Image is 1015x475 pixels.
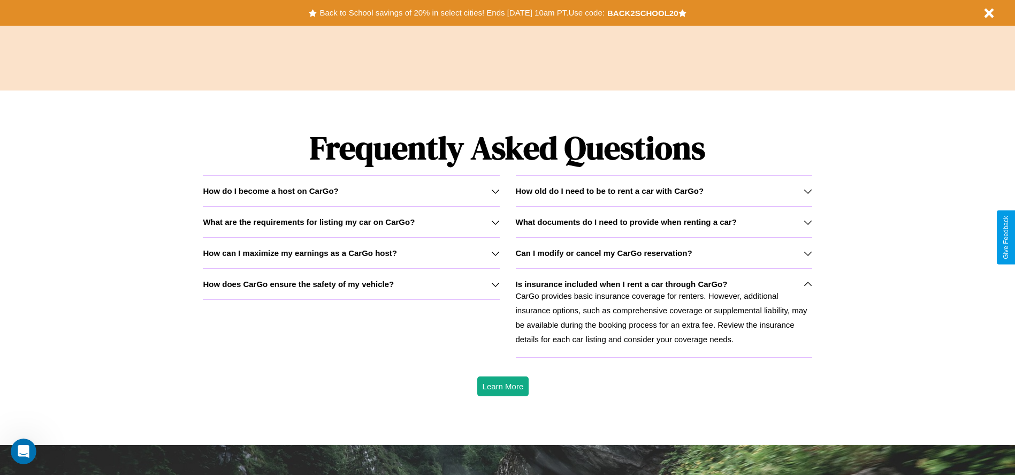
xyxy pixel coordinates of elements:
h3: What are the requirements for listing my car on CarGo? [203,217,415,227]
iframe: Intercom live chat [11,439,36,464]
button: Back to School savings of 20% in select cities! Ends [DATE] 10am PT.Use code: [317,5,607,20]
h3: Is insurance included when I rent a car through CarGo? [516,280,728,289]
b: BACK2SCHOOL20 [607,9,678,18]
h3: What documents do I need to provide when renting a car? [516,217,737,227]
h3: How old do I need to be to rent a car with CarGo? [516,186,704,195]
button: Learn More [477,376,529,396]
h3: How does CarGo ensure the safety of my vehicle? [203,280,394,289]
div: Give Feedback [1002,216,1010,259]
h3: Can I modify or cancel my CarGo reservation? [516,248,692,258]
h3: How can I maximize my earnings as a CarGo host? [203,248,397,258]
h3: How do I become a host on CarGo? [203,186,338,195]
h1: Frequently Asked Questions [203,120,812,175]
p: CarGo provides basic insurance coverage for renters. However, additional insurance options, such ... [516,289,812,346]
